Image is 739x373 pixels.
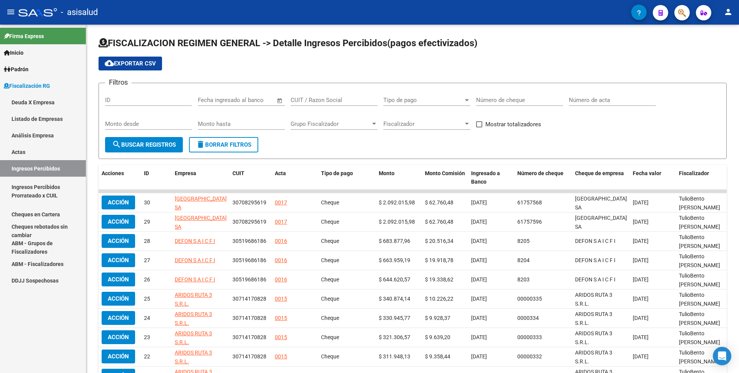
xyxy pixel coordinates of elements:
input: Fecha inicio [198,97,229,104]
span: TulioBento Da Silva [679,253,720,268]
datatable-header-cell: Tipo de pago [318,165,376,191]
span: 61757596 [517,219,542,225]
span: DEFON S A I C F I [175,257,215,263]
span: TulioBento Da Silva [679,273,720,288]
span: 27 [144,257,150,263]
span: 30714170828 [232,334,266,340]
span: 30708295619 [232,199,266,206]
span: 00000332 [517,353,542,360]
span: Cheque [321,219,339,225]
span: Exportar CSV [105,60,156,67]
span: [DATE] [471,238,487,244]
span: Empresa [175,170,196,176]
div: 0015 [275,314,287,323]
span: [DATE] [471,257,487,263]
span: $ 62.760,48 [425,199,453,206]
datatable-header-cell: Ingresado a Banco [468,165,514,191]
span: Tipo de pago [321,170,353,176]
span: Monto Comisión [425,170,465,176]
span: TulioBento Da Silva [679,311,720,326]
datatable-header-cell: Monto Comisión [422,165,468,191]
span: 30519686186 [232,257,266,263]
button: Acción [102,253,135,267]
span: $ 19.918,78 [425,257,453,263]
span: [DATE] [471,334,487,340]
span: $ 10.226,22 [425,296,453,302]
span: INSTITUTO SUPERIOR PALOMAR DE CASEROS SA [575,196,627,211]
span: [DATE] [471,315,487,321]
button: Acción [102,273,135,286]
span: Acción [108,334,129,341]
span: ARIDOS RUTA 3 S.R.L. [175,330,212,345]
span: Acción [108,199,129,206]
span: $ 321.306,57 [379,334,410,340]
span: 30708295619 [232,219,266,225]
span: $ 663.959,19 [379,257,410,263]
button: Acción [102,234,135,248]
span: ARIDOS RUTA 3 S.R.L. [575,311,612,326]
span: TulioBento Da Silva [679,330,720,345]
button: Acción [102,215,135,229]
span: Buscar Registros [112,141,176,148]
span: 61757568 [517,199,542,206]
span: $ 19.338,62 [425,276,453,283]
span: $ 9.928,37 [425,315,450,321]
mat-icon: menu [6,7,15,17]
mat-icon: person [724,7,733,17]
datatable-header-cell: Fiscalizador [676,165,734,191]
span: Acciones [102,170,124,176]
span: Cheque [321,353,339,360]
span: $ 9.639,20 [425,334,450,340]
span: - asisalud [61,4,98,21]
span: $ 683.877,96 [379,238,410,244]
span: $ 330.945,77 [379,315,410,321]
span: [DATE] [633,238,649,244]
span: 30714170828 [232,353,266,360]
mat-icon: delete [196,140,205,149]
span: $ 644.620,57 [379,276,410,283]
span: INSTITUTO SUPERIOR PALOMAR DE CASEROS SA [575,215,627,230]
span: [DATE] [471,199,487,206]
span: [DATE] [471,296,487,302]
span: 8203 [517,276,530,283]
span: $ 2.092.015,98 [379,199,415,206]
span: ID [144,170,149,176]
span: Fiscalización RG [4,82,50,90]
datatable-header-cell: Acciones [99,165,141,191]
span: TulioBento Da Silva [679,196,720,211]
button: Borrar Filtros [189,137,258,152]
span: Cheque [321,315,339,321]
span: [DATE] [633,315,649,321]
datatable-header-cell: Cheque de empresa [572,165,630,191]
span: $ 311.948,13 [379,353,410,360]
span: 00000333 [517,334,542,340]
datatable-header-cell: Empresa [172,165,229,191]
span: Fecha valor [633,170,661,176]
span: [DATE] [471,219,487,225]
span: Cheque [321,257,339,263]
span: ARIDOS RUTA 3 S.R.L. [175,350,212,365]
span: [DATE] [471,353,487,360]
span: 00000335 [517,296,542,302]
span: 8204 [517,257,530,263]
span: Mostrar totalizadores [485,120,541,129]
span: 30714170828 [232,315,266,321]
span: ARIDOS RUTA 3 S.R.L. [175,292,212,307]
div: 0017 [275,217,287,226]
span: Firma Express [4,32,44,40]
span: [DATE] [633,296,649,302]
button: Exportar CSV [99,57,162,70]
span: 30714170828 [232,296,266,302]
span: Monto [379,170,395,176]
datatable-header-cell: ID [141,165,172,191]
mat-icon: cloud_download [105,59,114,68]
span: Grupo Fiscalizador [291,120,371,127]
span: CUIT [232,170,244,176]
span: Acción [108,314,129,321]
span: Número de cheque [517,170,563,176]
datatable-header-cell: Acta [272,165,318,191]
span: [DATE] [471,276,487,283]
span: FISCALIZACION REGIMEN GENERAL -> Detalle Ingresos Percibidos(pagos efectivizados) [99,38,477,49]
span: 23 [144,334,150,340]
span: TulioBento Da Silva [679,234,720,249]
